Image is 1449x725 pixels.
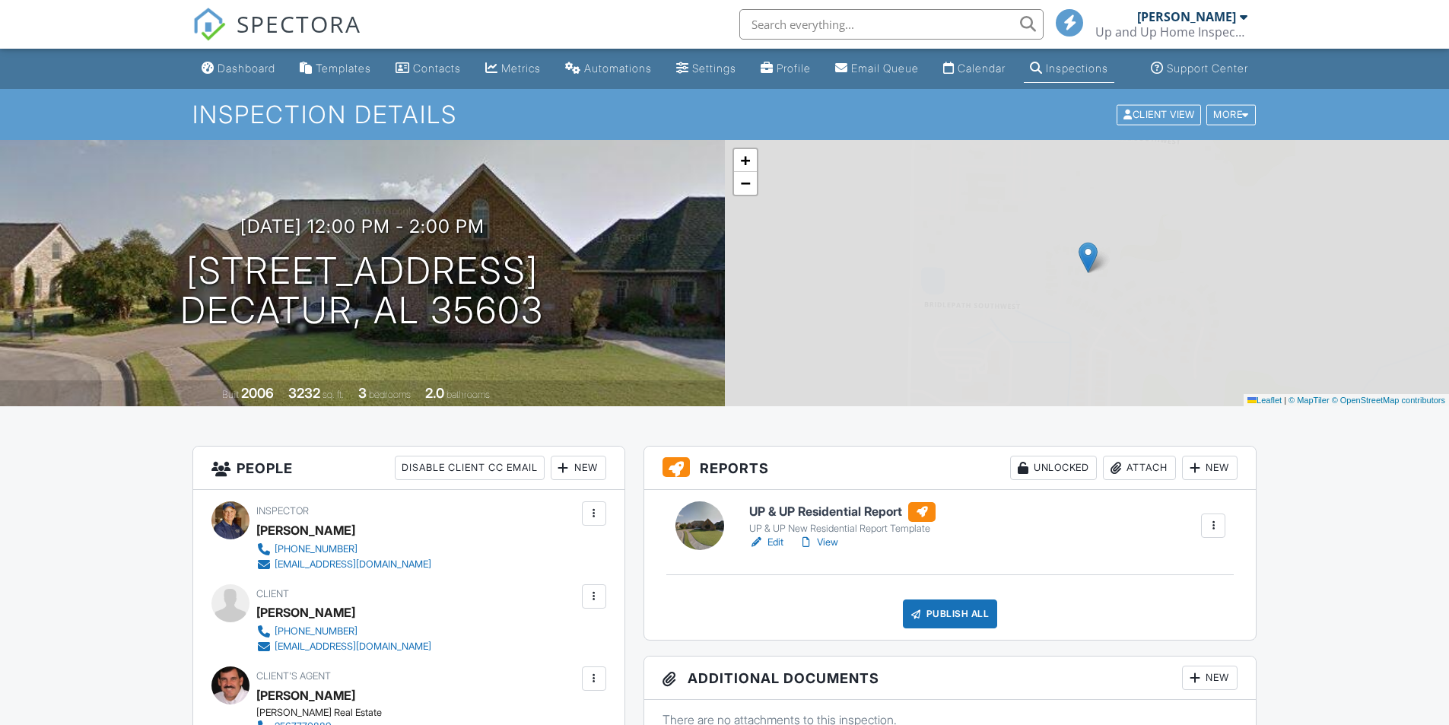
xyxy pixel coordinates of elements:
span: − [740,173,750,192]
div: Settings [692,62,736,75]
div: 3232 [288,385,320,401]
span: bedrooms [369,389,411,400]
div: Contacts [413,62,461,75]
span: Built [222,389,239,400]
div: Unlocked [1010,456,1097,480]
h3: [DATE] 12:00 pm - 2:00 pm [240,216,485,237]
div: New [1182,666,1238,690]
div: [PERSON_NAME] [256,519,355,542]
div: Inspections [1046,62,1108,75]
div: [EMAIL_ADDRESS][DOMAIN_NAME] [275,558,431,571]
div: [PERSON_NAME] [256,601,355,624]
h3: People [193,447,624,490]
img: The Best Home Inspection Software - Spectora [192,8,226,41]
h6: UP & UP Residential Report [749,502,936,522]
a: View [799,535,838,550]
a: Leaflet [1247,396,1282,405]
div: New [551,456,606,480]
a: Zoom out [734,172,757,195]
a: SPECTORA [192,21,361,52]
a: Dashboard [195,55,281,83]
input: Search everything... [739,9,1044,40]
a: Templates [294,55,377,83]
a: Automations (Basic) [559,55,658,83]
img: Marker [1079,242,1098,273]
div: Metrics [501,62,541,75]
h3: Additional Documents [644,657,1257,700]
span: Inspector [256,505,309,517]
a: [EMAIL_ADDRESS][DOMAIN_NAME] [256,557,431,572]
div: [PHONE_NUMBER] [275,543,357,555]
a: Zoom in [734,149,757,172]
a: Client View [1115,108,1205,119]
a: [EMAIL_ADDRESS][DOMAIN_NAME] [256,639,431,654]
a: UP & UP Residential Report UP & UP New Residential Report Template [749,502,936,536]
span: | [1284,396,1286,405]
div: Profile [777,62,811,75]
div: Attach [1103,456,1176,480]
a: © OpenStreetMap contributors [1332,396,1445,405]
a: Metrics [479,55,547,83]
div: UP & UP New Residential Report Template [749,523,936,535]
div: Email Queue [851,62,919,75]
h3: Reports [644,447,1257,490]
span: bathrooms [446,389,490,400]
span: sq. ft. [323,389,344,400]
a: [PERSON_NAME] [256,684,355,707]
a: [PHONE_NUMBER] [256,542,431,557]
a: [PHONE_NUMBER] [256,624,431,639]
div: Dashboard [218,62,275,75]
div: 3 [358,385,367,401]
a: Calendar [937,55,1012,83]
a: Contacts [389,55,467,83]
div: Templates [316,62,371,75]
div: [PERSON_NAME] Real Estate [256,707,519,719]
div: [EMAIL_ADDRESS][DOMAIN_NAME] [275,641,431,653]
div: Automations [584,62,652,75]
div: Support Center [1167,62,1248,75]
span: Client's Agent [256,670,331,682]
span: Client [256,588,289,599]
a: Email Queue [829,55,925,83]
div: Client View [1117,104,1201,125]
div: Publish All [903,599,998,628]
div: Disable Client CC Email [395,456,545,480]
div: New [1182,456,1238,480]
a: Company Profile [755,55,817,83]
a: Inspections [1024,55,1114,83]
div: Calendar [958,62,1006,75]
a: Support Center [1145,55,1254,83]
div: 2006 [241,385,274,401]
h1: [STREET_ADDRESS] Decatur, AL 35603 [180,251,544,332]
h1: Inspection Details [192,101,1257,128]
a: © MapTiler [1289,396,1330,405]
div: 2.0 [425,385,444,401]
span: SPECTORA [237,8,361,40]
div: [PHONE_NUMBER] [275,625,357,638]
a: Settings [670,55,742,83]
div: Up and Up Home Inspections [1095,24,1247,40]
div: [PERSON_NAME] [1137,9,1236,24]
span: + [740,151,750,170]
a: Edit [749,535,783,550]
div: More [1206,104,1256,125]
